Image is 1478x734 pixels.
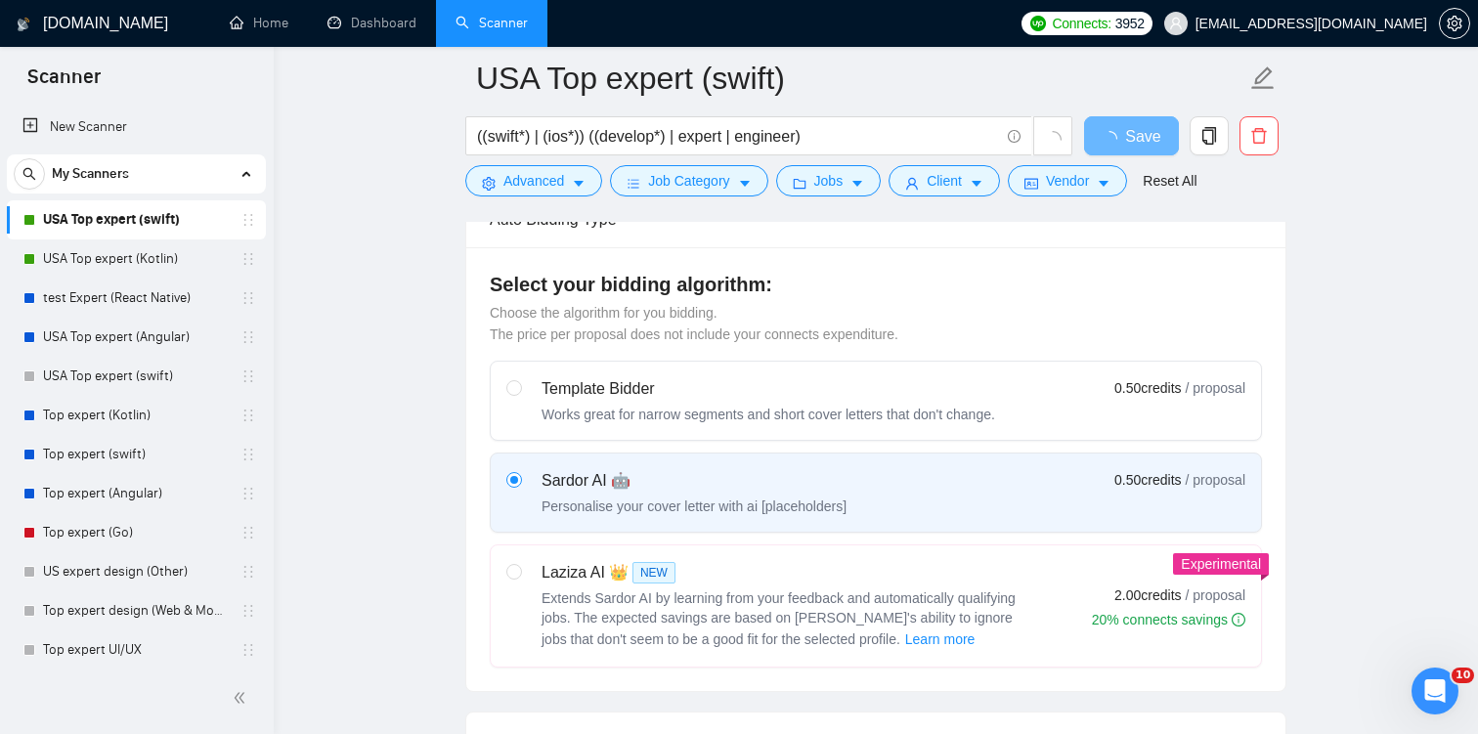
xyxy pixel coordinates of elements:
[1092,610,1245,629] div: 20% connects savings
[482,176,496,191] span: setting
[43,552,229,591] a: US expert design (Other)
[465,165,602,196] button: settingAdvancedcaret-down
[1030,16,1046,31] img: upwork-logo.png
[240,447,256,462] span: holder
[12,63,116,104] span: Scanner
[542,377,995,401] div: Template Bidder
[43,474,229,513] a: Top expert (Angular)
[490,305,898,342] span: Choose the algorithm for you bidding. The price per proposal does not include your connects expen...
[1008,130,1021,143] span: info-circle
[52,154,129,194] span: My Scanners
[43,239,229,279] a: USA Top expert (Kotlin)
[1046,170,1089,192] span: Vendor
[43,279,229,318] a: test Expert (React Native)
[7,108,266,147] li: New Scanner
[1452,668,1474,683] span: 10
[610,165,767,196] button: barsJob Categorycaret-down
[850,176,864,191] span: caret-down
[814,170,844,192] span: Jobs
[43,357,229,396] a: USA Top expert (swift)
[327,15,416,31] a: dashboardDashboard
[1181,556,1261,572] span: Experimental
[1097,176,1110,191] span: caret-down
[1102,131,1125,147] span: loading
[1114,377,1181,399] span: 0.50 credits
[240,525,256,540] span: holder
[1190,116,1229,155] button: copy
[233,688,252,708] span: double-left
[1044,131,1062,149] span: loading
[905,176,919,191] span: user
[43,396,229,435] a: Top expert (Kotlin)
[476,54,1246,103] input: Scanner name...
[1240,127,1278,145] span: delete
[43,513,229,552] a: Top expert (Go)
[542,469,847,493] div: Sardor AI 🤖
[776,165,882,196] button: folderJobscaret-down
[1186,585,1245,605] span: / proposal
[927,170,962,192] span: Client
[1191,127,1228,145] span: copy
[240,290,256,306] span: holder
[1114,584,1181,606] span: 2.00 credits
[17,9,30,40] img: logo
[542,561,1030,584] div: Laziza AI
[1186,378,1245,398] span: / proposal
[43,435,229,474] a: Top expert (swift)
[1232,613,1245,626] span: info-circle
[240,642,256,658] span: holder
[904,627,977,651] button: Laziza AI NEWExtends Sardor AI by learning from your feedback and automatically qualifying jobs. ...
[1250,65,1276,91] span: edit
[1115,13,1145,34] span: 3952
[905,628,976,650] span: Learn more
[240,408,256,423] span: holder
[14,158,45,190] button: search
[1439,16,1470,31] a: setting
[542,590,1016,647] span: Extends Sardor AI by learning from your feedback and automatically qualifying jobs. The expected ...
[609,561,629,584] span: 👑
[1084,116,1179,155] button: Save
[627,176,640,191] span: bars
[230,15,288,31] a: homeHome
[1008,165,1127,196] button: idcardVendorcaret-down
[1114,469,1181,491] span: 0.50 credits
[738,176,752,191] span: caret-down
[542,497,847,516] div: Personalise your cover letter with ai [placeholders]
[970,176,983,191] span: caret-down
[43,318,229,357] a: USA Top expert (Angular)
[648,170,729,192] span: Job Category
[43,630,229,669] a: Top expert UI/UX
[542,405,995,424] div: Works great for narrow segments and short cover letters that don't change.
[240,368,256,384] span: holder
[240,329,256,345] span: holder
[793,176,806,191] span: folder
[572,176,586,191] span: caret-down
[240,486,256,501] span: holder
[1439,8,1470,39] button: setting
[1440,16,1469,31] span: setting
[1169,17,1183,30] span: user
[477,124,999,149] input: Search Freelance Jobs...
[456,15,528,31] a: searchScanner
[240,564,256,580] span: holder
[1052,13,1110,34] span: Connects:
[490,271,1262,298] h4: Select your bidding algorithm:
[1239,116,1279,155] button: delete
[1412,668,1458,714] iframe: Intercom live chat
[1186,470,1245,490] span: / proposal
[43,591,229,630] a: Top expert design (Web & Mobile) 0% answers [DATE]
[240,603,256,619] span: holder
[22,108,250,147] a: New Scanner
[240,212,256,228] span: holder
[889,165,1000,196] button: userClientcaret-down
[15,167,44,181] span: search
[503,170,564,192] span: Advanced
[240,251,256,267] span: holder
[1143,170,1196,192] a: Reset All
[1024,176,1038,191] span: idcard
[43,200,229,239] a: USA Top expert (swift)
[632,562,675,583] span: NEW
[1125,124,1160,149] span: Save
